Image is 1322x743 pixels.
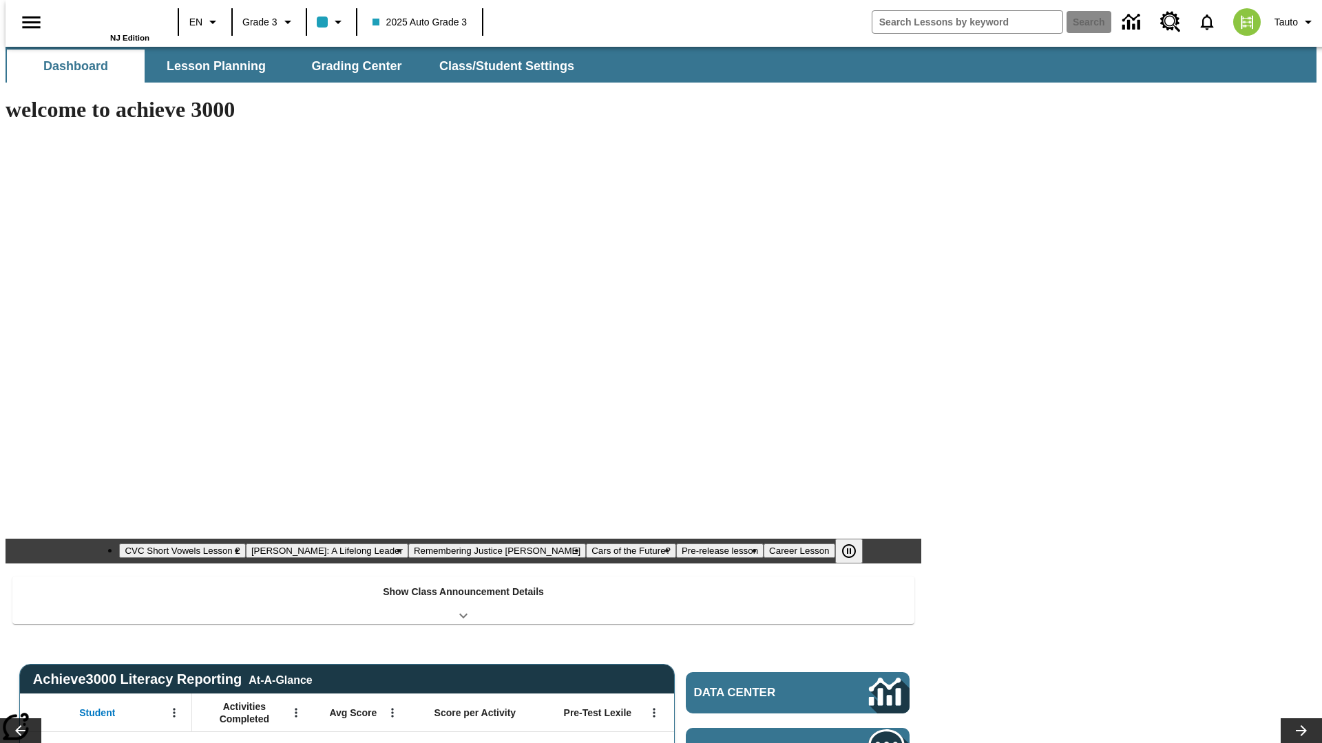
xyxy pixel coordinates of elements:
[835,539,877,563] div: Pause
[147,50,285,83] button: Lesson Planning
[644,702,664,723] button: Open Menu
[110,34,149,42] span: NJ Edition
[183,10,227,34] button: Language: EN, Select a language
[564,707,632,719] span: Pre-Test Lexile
[199,700,290,725] span: Activities Completed
[11,2,52,43] button: Open side menu
[408,543,586,558] button: Slide 3 Remembering Justice O'Connor
[1114,3,1152,41] a: Data Center
[246,543,408,558] button: Slide 2 Dianne Feinstein: A Lifelong Leader
[1225,4,1269,40] button: Select a new avatar
[189,15,202,30] span: EN
[311,58,401,74] span: Grading Center
[33,671,313,687] span: Achieve3000 Literacy Reporting
[428,50,585,83] button: Class/Student Settings
[383,585,544,599] p: Show Class Announcement Details
[12,577,914,624] div: Show Class Announcement Details
[288,50,426,83] button: Grading Center
[286,702,306,723] button: Open Menu
[79,707,115,719] span: Student
[43,58,108,74] span: Dashboard
[1274,15,1298,30] span: Tauto
[373,15,468,30] span: 2025 Auto Grade 3
[586,543,676,558] button: Slide 4 Cars of the Future?
[164,702,185,723] button: Open Menu
[835,539,863,563] button: Pause
[686,672,910,713] a: Data Center
[764,543,835,558] button: Slide 6 Career Lesson
[6,50,587,83] div: SubNavbar
[167,58,266,74] span: Lesson Planning
[1189,4,1225,40] a: Notifications
[676,543,764,558] button: Slide 5 Pre-release lesson
[872,11,1062,33] input: search field
[249,671,312,687] div: At-A-Glance
[237,10,302,34] button: Grade: Grade 3, Select a grade
[60,5,149,42] div: Home
[6,97,921,122] h1: welcome to achieve 3000
[311,10,352,34] button: Class color is light blue. Change class color
[60,6,149,34] a: Home
[119,543,245,558] button: Slide 1 CVC Short Vowels Lesson 2
[382,702,403,723] button: Open Menu
[7,50,145,83] button: Dashboard
[694,686,823,700] span: Data Center
[439,58,574,74] span: Class/Student Settings
[1152,3,1189,41] a: Resource Center, Will open in new tab
[1269,10,1322,34] button: Profile/Settings
[1281,718,1322,743] button: Lesson carousel, Next
[242,15,277,30] span: Grade 3
[6,47,1316,83] div: SubNavbar
[434,707,516,719] span: Score per Activity
[329,707,377,719] span: Avg Score
[1233,8,1261,36] img: avatar image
